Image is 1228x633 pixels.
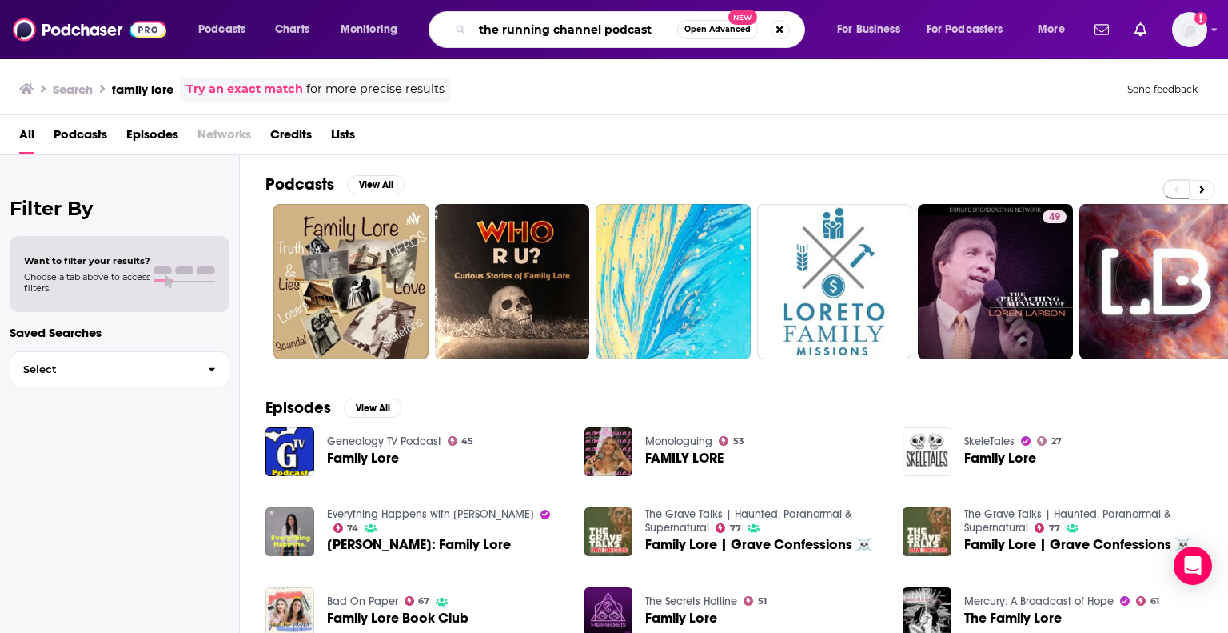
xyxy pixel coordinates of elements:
[964,538,1192,551] a: Family Lore | Grave Confessions ☠️
[1194,12,1207,25] svg: Add a profile image
[645,451,724,465] a: FAMILY LORE
[197,122,251,154] span: Networks
[684,26,751,34] span: Open Advanced
[1051,438,1062,445] span: 27
[327,538,511,551] span: [PERSON_NAME]: Family Lore
[341,18,397,41] span: Monitoring
[1128,16,1153,43] a: Show notifications dropdown
[927,18,1003,41] span: For Podcasters
[1088,16,1115,43] a: Show notifications dropdown
[1136,596,1159,606] a: 61
[265,427,314,476] img: Family Lore
[270,122,312,154] a: Credits
[645,435,712,448] a: Monologuing
[10,364,195,375] span: Select
[733,438,744,445] span: 53
[347,175,405,194] button: View All
[964,451,1036,465] a: Family Lore
[461,438,473,445] span: 45
[645,595,737,608] a: The Secrets Hotline
[716,523,741,533] a: 77
[186,80,303,98] a: Try an exact match
[265,174,405,194] a: PodcastsView All
[265,398,401,418] a: EpisodesView All
[584,507,633,556] img: Family Lore | Grave Confessions ☠️
[13,14,166,45] img: Podchaser - Follow, Share and Rate Podcasts
[964,595,1114,608] a: Mercury: A Broadcast of Hope
[730,525,741,532] span: 77
[1172,12,1207,47] span: Logged in as GregKubie
[903,507,951,556] img: Family Lore | Grave Confessions ☠️
[645,507,852,535] a: The Grave Talks | Haunted, Paranormal & Supernatural
[826,17,920,42] button: open menu
[1172,12,1207,47] img: User Profile
[265,17,319,42] a: Charts
[347,525,358,532] span: 74
[916,17,1027,42] button: open menu
[1027,17,1085,42] button: open menu
[645,538,873,551] a: Family Lore | Grave Confessions ☠️
[677,20,758,39] button: Open AdvancedNew
[112,82,173,97] h3: family lore
[327,435,441,448] a: Genealogy TV Podcast
[448,436,474,446] a: 45
[327,451,399,465] span: Family Lore
[275,18,309,41] span: Charts
[333,523,359,533] a: 74
[187,17,266,42] button: open menu
[53,82,93,97] h3: Search
[329,17,418,42] button: open menu
[24,271,150,294] span: Choose a tab above to access filters.
[10,325,229,340] p: Saved Searches
[126,122,178,154] a: Episodes
[306,80,445,98] span: for more precise results
[728,10,757,25] span: New
[327,538,511,551] a: Nicole Chung: Family Lore
[327,611,468,625] a: Family Lore Book Club
[1049,525,1060,532] span: 77
[1037,436,1062,446] a: 27
[1174,547,1212,585] div: Open Intercom Messenger
[265,507,314,556] img: Nicole Chung: Family Lore
[19,122,34,154] a: All
[1038,18,1065,41] span: More
[1043,210,1067,223] a: 49
[265,174,334,194] h2: Podcasts
[964,611,1062,625] a: The Family Lore
[472,17,677,42] input: Search podcasts, credits, & more...
[198,18,245,41] span: Podcasts
[1172,12,1207,47] button: Show profile menu
[964,435,1015,448] a: SkeleTales
[10,197,229,220] h2: Filter By
[1122,82,1202,96] button: Send feedback
[24,255,150,266] span: Want to filter your results?
[758,598,767,605] span: 51
[584,427,633,476] img: FAMILY LORE
[1049,210,1060,226] span: 49
[331,122,355,154] a: Lists
[10,351,229,387] button: Select
[903,427,951,476] img: Family Lore
[405,596,430,606] a: 67
[744,596,767,606] a: 51
[54,122,107,154] span: Podcasts
[1150,598,1159,605] span: 61
[327,507,534,521] a: Everything Happens with Kate Bowler
[444,11,820,48] div: Search podcasts, credits, & more...
[645,611,717,625] span: Family Lore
